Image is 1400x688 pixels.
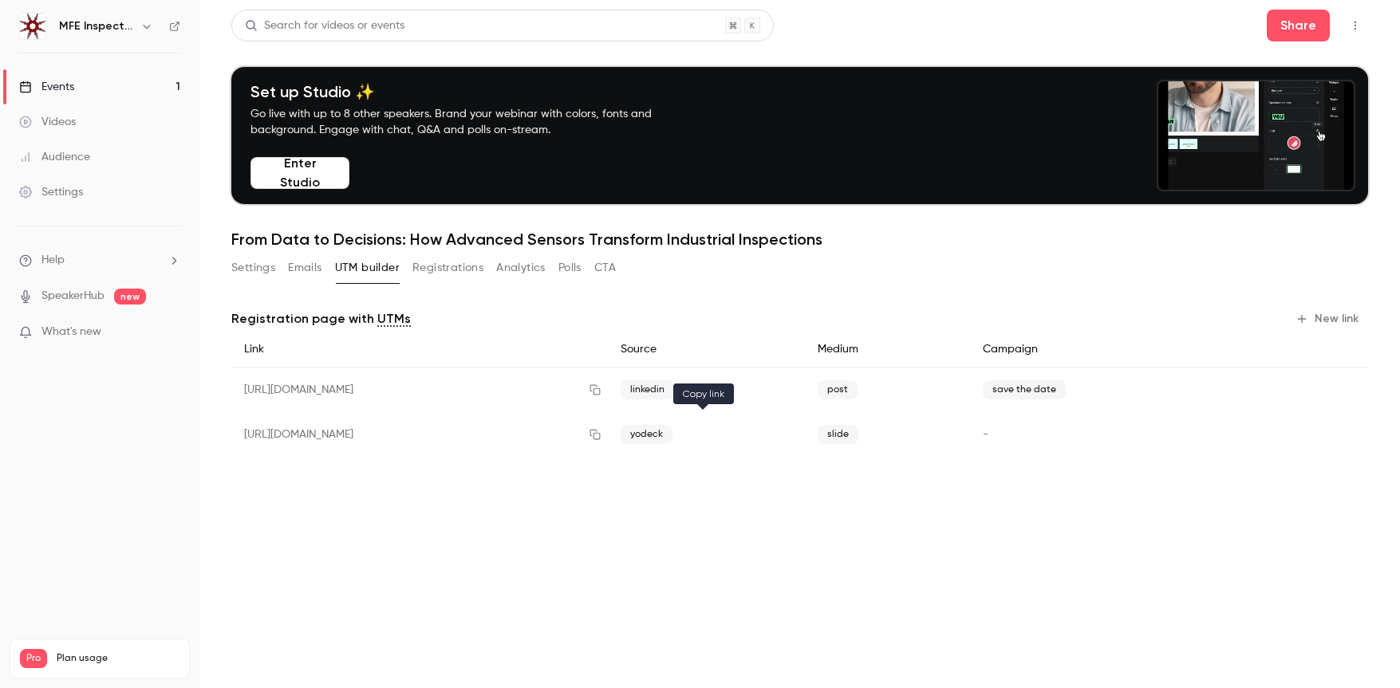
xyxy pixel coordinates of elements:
span: Help [41,252,65,269]
iframe: Noticeable Trigger [161,325,180,340]
div: Videos [19,114,76,130]
h6: MFE Inspection Solutions [59,18,134,34]
div: Events [19,79,74,95]
button: Enter Studio [250,157,349,189]
span: Plan usage [57,652,179,665]
div: Settings [19,184,83,200]
li: help-dropdown-opener [19,252,180,269]
div: Audience [19,149,90,165]
span: Pro [20,649,47,668]
a: SpeakerHub [41,288,105,305]
img: MFE Inspection Solutions [20,14,45,39]
span: new [114,289,146,305]
span: What's new [41,324,101,340]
